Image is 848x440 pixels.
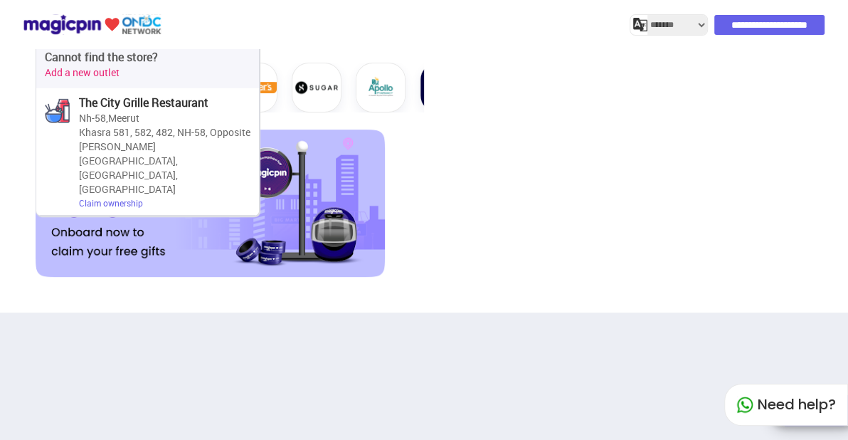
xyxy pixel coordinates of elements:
img: j2MGCQAAAABJRU5ErkJggg== [633,18,647,32]
img: 4Tfm5FcuBdp-fftZ9k5PFQH6tGHzZydxjnTERkVA3M00avNoUdj7QfV_sb3GLrQqZSW6_6f6iyFzqvrDWe8DQyQLj50 [42,94,73,125]
img: icon [292,63,341,112]
p: Add a new outlet [45,66,250,80]
div: Claim ownership [79,197,253,209]
p: Cannot find the store? [45,48,250,66]
div: Nh-58 , Meerut [79,111,253,125]
div: Khasra 581, 582, 482, NH-58, Opposite [PERSON_NAME][GEOGRAPHIC_DATA], [GEOGRAPHIC_DATA], [GEOGRAP... [79,125,253,197]
div: Need help? [724,384,848,426]
img: ondc-logo-new-small.8a59708e.svg [23,12,161,37]
img: whatapp_green.7240e66a.svg [736,397,753,414]
img: icon [420,63,470,112]
div: The City Grille Restaurant [79,94,253,111]
img: icon [356,63,406,112]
